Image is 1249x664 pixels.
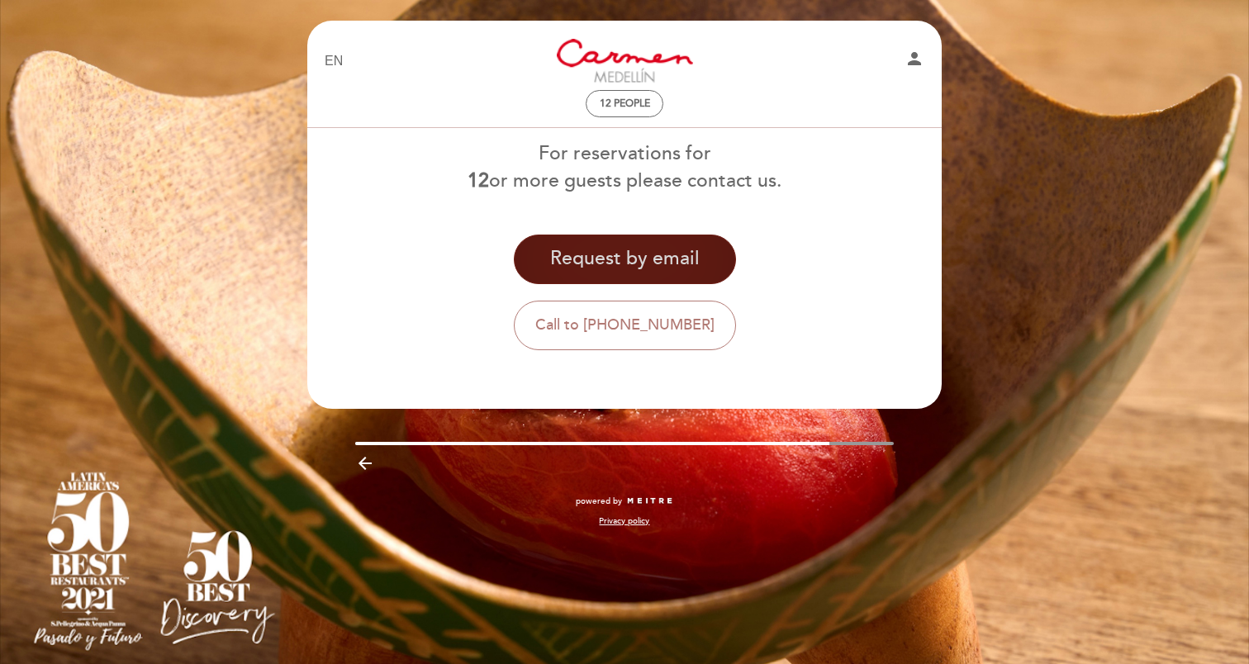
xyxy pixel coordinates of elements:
span: 12 people [600,97,650,110]
a: [PERSON_NAME][GEOGRAPHIC_DATA] [521,39,728,84]
i: arrow_backward [355,453,375,473]
a: Privacy policy [599,515,649,527]
button: Request by email [514,235,736,284]
button: person [905,49,924,74]
img: MEITRE [626,497,673,505]
b: 12 [468,169,489,192]
div: For reservations for or more guests please contact us. [306,140,943,195]
a: powered by [576,496,673,507]
i: person [905,49,924,69]
button: Call to [PHONE_NUMBER] [514,301,736,350]
span: powered by [576,496,622,507]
